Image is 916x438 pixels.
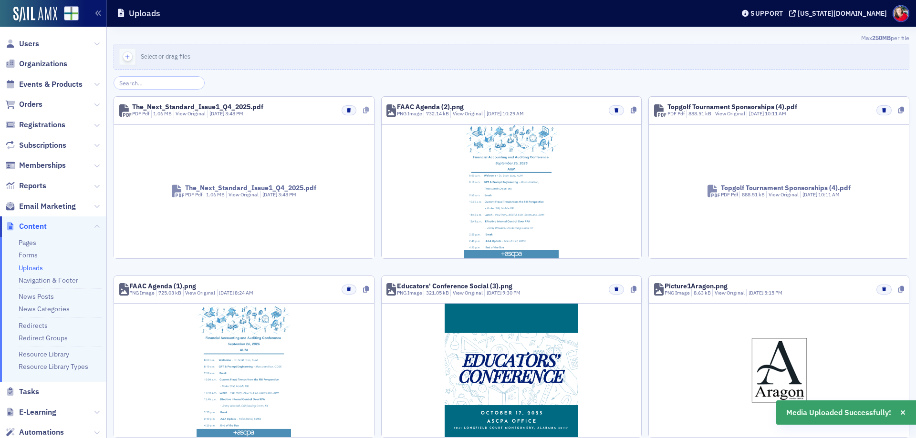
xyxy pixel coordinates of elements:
[19,79,83,90] span: Events & Products
[750,9,783,18] div: Support
[5,59,67,69] a: Organizations
[19,305,70,313] a: News Categories
[715,289,745,296] a: View Original
[132,103,263,110] div: The_Next_Standard_Issue1_Q4_2025.pdf
[487,110,502,117] span: [DATE]
[667,103,797,110] div: Topgolf Tournament Sponsorships (4).pdf
[397,283,512,289] div: Educators' Conference Social (3).png
[5,201,76,212] a: Email Marketing
[5,181,46,191] a: Reports
[19,59,67,69] span: Organizations
[19,160,66,171] span: Memberships
[5,99,42,110] a: Orders
[5,427,64,438] a: Automations
[64,6,79,21] img: SailAMX
[749,110,765,117] span: [DATE]
[715,110,745,117] a: View Original
[141,52,190,60] span: Select or drag files
[453,110,483,117] a: View Original
[19,238,36,247] a: Pages
[19,201,76,212] span: Email Marketing
[19,264,43,272] a: Uploads
[19,221,47,232] span: Content
[19,292,54,301] a: News Posts
[667,110,685,118] div: PDF Pdf
[686,110,711,118] div: 888.51 kB
[872,34,891,41] span: 250MB
[5,221,47,232] a: Content
[665,289,690,297] div: PNG Image
[818,191,840,198] span: 10:11 AM
[789,10,890,17] button: [US_STATE][DOMAIN_NAME]
[424,289,449,297] div: 321.05 kB
[397,110,422,118] div: PNG Image
[185,184,316,191] div: The_Next_Standard_Issue1_Q4_2025.pdf
[5,140,66,151] a: Subscriptions
[691,289,711,297] div: 8.63 kB
[278,191,296,198] span: 3:48 PM
[219,289,235,296] span: [DATE]
[5,407,56,418] a: E-Learning
[764,289,782,296] span: 5:15 PM
[502,289,520,296] span: 9:30 PM
[204,191,225,199] div: 1.06 MB
[19,181,46,191] span: Reports
[665,283,728,289] div: Picture1Aragon.png
[19,427,64,438] span: Automations
[19,99,42,110] span: Orders
[5,39,39,49] a: Users
[235,289,253,296] span: 8:24 AM
[19,140,66,151] span: Subscriptions
[19,407,56,418] span: E-Learning
[765,110,786,117] span: 10:11 AM
[749,289,764,296] span: [DATE]
[453,289,483,296] a: View Original
[19,39,39,49] span: Users
[5,160,66,171] a: Memberships
[769,191,799,198] a: View Original
[57,6,79,22] a: View Homepage
[185,289,215,296] a: View Original
[721,191,738,199] div: PDF Pdf
[114,76,205,90] input: Search…
[19,350,69,358] a: Resource Library
[5,79,83,90] a: Events & Products
[114,44,909,70] button: Select or drag files
[262,191,278,198] span: [DATE]
[487,289,502,296] span: [DATE]
[5,120,65,130] a: Registrations
[397,103,464,110] div: FAAC Agenda (2).png
[424,110,449,118] div: 732.14 kB
[802,191,818,198] span: [DATE]
[19,321,48,330] a: Redirects
[132,110,149,118] div: PDF Pdf
[721,184,851,191] div: Topgolf Tournament Sponsorships (4).pdf
[114,33,909,44] div: Max per file
[502,110,524,117] span: 10:29 AM
[151,110,172,118] div: 1.06 MB
[209,110,225,117] span: [DATE]
[185,191,202,199] div: PDF Pdf
[19,120,65,130] span: Registrations
[229,191,259,198] a: View Original
[5,387,39,397] a: Tasks
[19,251,38,259] a: Forms
[129,8,160,19] h1: Uploads
[129,283,196,289] div: FAAC Agenda (1).png
[798,9,887,18] div: [US_STATE][DOMAIN_NAME]
[739,191,765,199] div: 888.51 kB
[156,289,182,297] div: 725.03 kB
[225,110,243,117] span: 3:48 PM
[13,7,57,22] img: SailAMX
[19,276,78,285] a: Navigation & Footer
[19,334,68,342] a: Redirect Groups
[19,387,39,397] span: Tasks
[893,5,909,22] span: Profile
[129,289,155,297] div: PNG Image
[176,110,206,117] a: View Original
[786,407,891,418] span: Media Uploaded Successfully!
[397,289,422,297] div: PNG Image
[19,362,88,371] a: Resource Library Types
